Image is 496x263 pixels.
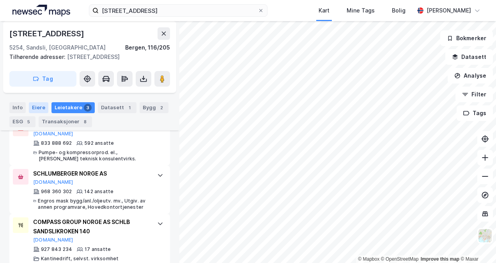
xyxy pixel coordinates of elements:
button: Filter [455,87,493,102]
div: 3 [84,104,92,112]
div: 2 [158,104,165,112]
button: Bokmerker [440,30,493,46]
div: 17 ansatte [85,246,111,252]
button: [DOMAIN_NAME] [33,131,73,137]
a: OpenStreetMap [381,256,419,262]
a: Improve this map [421,256,459,262]
div: Bolig [392,6,406,15]
a: Mapbox [358,256,379,262]
div: 142 ansatte [84,188,113,195]
div: [PERSON_NAME] [427,6,471,15]
button: Tags [457,105,493,121]
button: [DOMAIN_NAME] [33,179,73,185]
button: Tag [9,71,76,87]
input: Søk på adresse, matrikkel, gårdeiere, leietakere eller personer [99,5,257,16]
div: Engros mask bygg/anl./oljeutv. mv., Utgiv. av annen programvare, Hovedkontortjenester [38,198,149,210]
div: Kart [319,6,329,15]
div: 5254, Sandsli, [GEOGRAPHIC_DATA] [9,43,106,52]
div: 592 ansatte [84,140,114,146]
div: Mine Tags [347,6,375,15]
div: 968 360 302 [41,188,72,195]
div: Eiere [29,102,48,113]
div: [STREET_ADDRESS] [9,27,86,40]
div: 833 888 692 [41,140,72,146]
iframe: Chat Widget [457,226,496,263]
img: logo.a4113a55bc3d86da70a041830d287a7e.svg [12,5,70,16]
div: Info [9,102,26,113]
div: [STREET_ADDRESS] [9,52,164,62]
div: Kontrollprogram for chat [457,226,496,263]
div: Leietakere [51,102,95,113]
div: ESG [9,116,35,127]
div: Bygg [140,102,168,113]
div: 1 [126,104,133,112]
div: 927 843 234 [41,246,72,252]
div: 8 [81,118,89,126]
div: COMPASS GROUP NORGE AS SCHLB SANDSLIKROKEN 140 [33,217,149,236]
button: Datasett [445,49,493,65]
div: Transaksjoner [39,116,92,127]
button: [DOMAIN_NAME] [33,237,73,243]
div: Bergen, 116/205 [125,43,170,52]
div: 5 [25,118,32,126]
span: Tilhørende adresser: [9,53,67,60]
div: Datasett [98,102,136,113]
button: Analyse [448,68,493,84]
div: Kantinedrift, selvst. virksomhet [41,256,119,262]
div: Pumpe- og kompressorprod. el., [PERSON_NAME] teknisk konsulentvirks. [39,149,149,162]
div: SCHLUMBERGER NORGE AS [33,169,149,178]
